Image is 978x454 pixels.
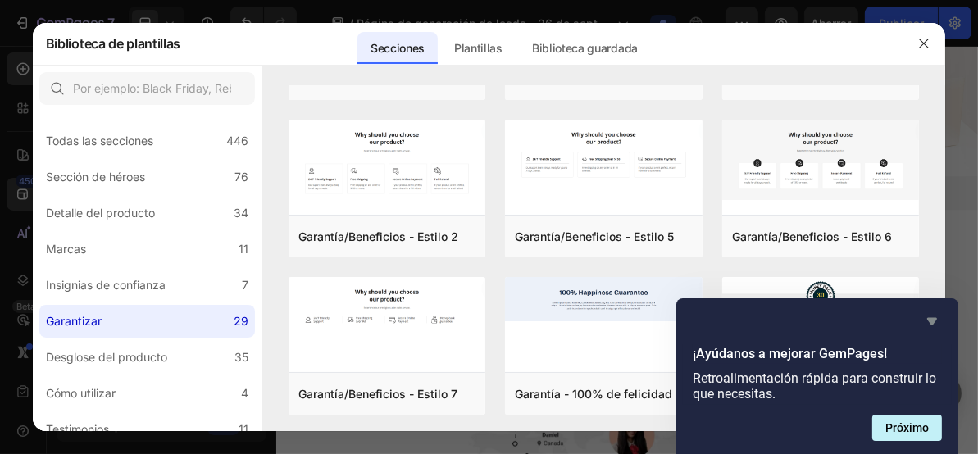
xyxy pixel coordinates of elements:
font: Garantía/Beneficios - Estilo 5 [515,229,674,243]
font: 7 [242,278,248,292]
font: 76 [234,170,248,184]
input: Por ejemplo: Black Friday, Rebajas, etc. [39,72,255,105]
font: 4 [241,386,248,400]
font: Plantillas [454,41,503,55]
h2: ¡Ayúdanos a mejorar GemPages! [693,344,942,364]
img: g2.png [289,120,485,205]
font: Biblioteca guardada [532,41,638,55]
font: Garantía/Beneficios - Estilo 2 [298,229,458,243]
div: ¡Ayúdanos a mejorar GemPages! [693,311,942,441]
font: Biblioteca de plantillas [46,35,180,52]
img: g100.png [505,277,702,322]
font: Garantía/Beneficios - Estilo 7 [298,387,457,401]
font: Testimonios [46,422,109,436]
font: Todas las secciones [46,134,153,148]
p: unirme ahora [75,177,178,194]
font: Próximo [885,421,929,434]
font: Garantía/Beneficios - Estilo 6 [732,229,892,243]
font: Retroalimentación rápida para construir lo que necesitas. [693,370,936,402]
img: g7.png [289,277,485,335]
h2: Businesses all over the world trust GemPages to build their brand [12,296,971,384]
font: Marcas [46,242,86,256]
img: g5.png [505,120,702,188]
font: 11 [239,422,248,436]
font: Sección de héroes [46,170,145,184]
font: Secciones [371,41,425,55]
img: gm.png [722,277,919,352]
img: g6.png [722,120,919,200]
font: Desglose del producto [46,350,167,364]
button: <p>unirme ahora</p> [12,167,240,204]
p: Únete a nuestra red de profesionales que inspiran, educan y recomiendan la marca líder en [PERSON... [14,75,478,110]
font: 35 [234,350,248,364]
font: 29 [234,314,248,328]
font: Garantía - 100% de felicidad [515,387,672,401]
font: Garantizar [46,314,102,328]
font: 446 [226,134,248,148]
font: Detalle del producto [46,206,155,220]
font: Insignias de confianza [46,278,166,292]
button: Siguiente pregunta [872,415,942,441]
p: We’re a values-driven company that provides affordable, intuitive. [14,399,970,423]
font: Cómo utilizar [46,386,116,400]
button: Ocultar encuesta [922,311,942,331]
font: ¡Ayúdanos a mejorar GemPages! [693,346,887,361]
font: 34 [234,206,248,220]
font: 11 [239,242,248,256]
